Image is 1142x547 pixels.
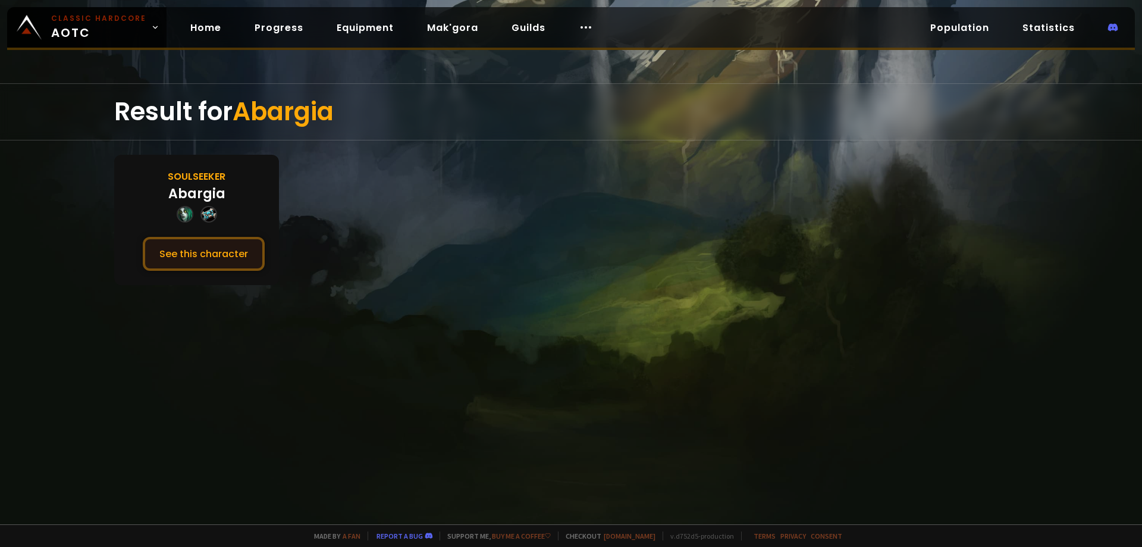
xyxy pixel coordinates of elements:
a: Progress [245,15,313,40]
span: Checkout [558,532,655,540]
a: Report a bug [377,532,423,540]
small: Classic Hardcore [51,13,146,24]
span: Abargia [233,94,334,129]
a: Buy me a coffee [492,532,551,540]
div: Result for [114,84,1028,140]
a: Statistics [1013,15,1084,40]
div: Soulseeker [168,169,225,184]
a: Classic HardcoreAOTC [7,7,167,48]
a: [DOMAIN_NAME] [604,532,655,540]
span: Support me, [440,532,551,540]
a: Guilds [502,15,555,40]
a: Mak'gora [418,15,488,40]
a: Consent [811,532,842,540]
a: Equipment [327,15,403,40]
a: a fan [343,532,360,540]
a: Home [181,15,231,40]
button: See this character [143,237,265,271]
a: Population [921,15,999,40]
span: AOTC [51,13,146,42]
a: Terms [754,532,776,540]
span: v. d752d5 - production [663,532,734,540]
div: Abargia [168,184,225,204]
a: Privacy [780,532,806,540]
span: Made by [307,532,360,540]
